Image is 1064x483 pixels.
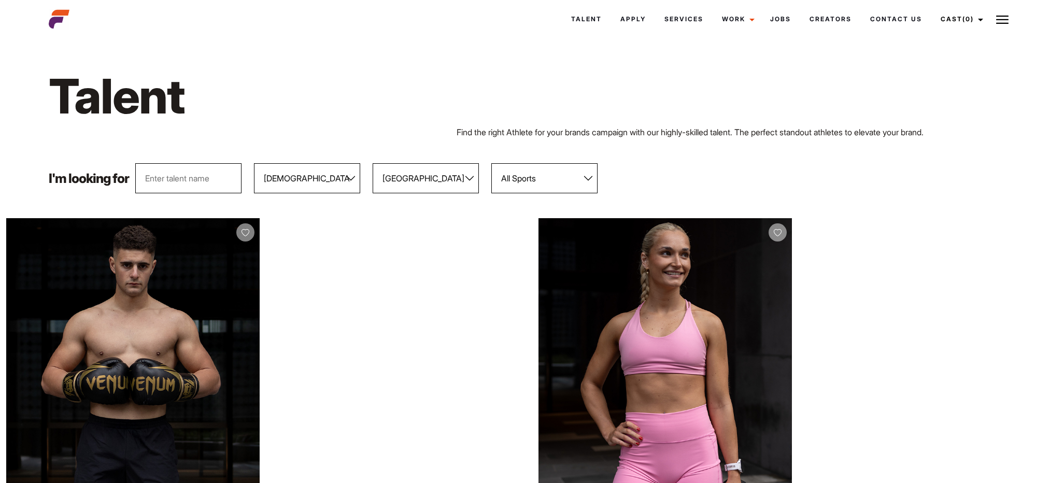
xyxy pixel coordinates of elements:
[761,5,800,33] a: Jobs
[800,5,861,33] a: Creators
[861,5,931,33] a: Contact Us
[655,5,713,33] a: Services
[457,126,1015,138] p: Find the right Athlete for your brands campaign with our highly-skilled talent. The perfect stand...
[713,5,761,33] a: Work
[931,5,989,33] a: Cast(0)
[135,163,242,193] input: Enter talent name
[49,9,69,30] img: cropped-aefm-brand-fav-22-square.png
[611,5,655,33] a: Apply
[996,13,1009,26] img: Burger icon
[49,172,129,185] p: I'm looking for
[962,15,974,23] span: (0)
[49,66,607,126] h1: Talent
[562,5,611,33] a: Talent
